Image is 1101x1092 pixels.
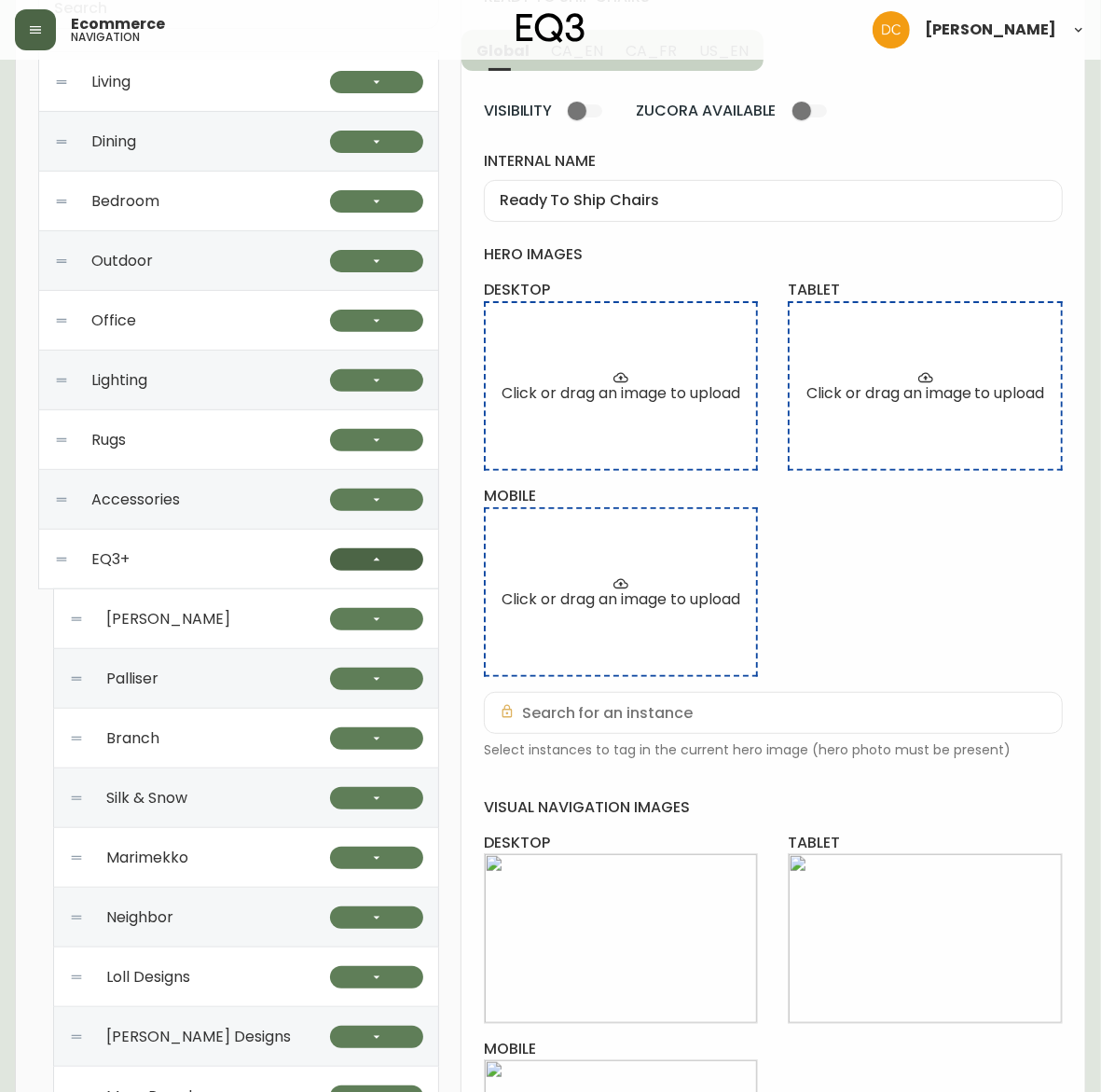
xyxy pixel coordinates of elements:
input: Search for an instance [522,704,1047,722]
span: EQ3+ [91,551,130,568]
span: Rugs [91,432,126,449]
span: Office [91,312,136,329]
span: Silk & Snow [106,790,187,807]
span: Ecommerce [71,17,165,32]
h4: tablet [788,833,1063,853]
span: CA_EN [552,41,604,61]
span: ZUCORA AVAILABLE [636,101,776,121]
label: internal name [484,151,1063,172]
span: Outdoor [91,253,153,270]
span: Click or drag an image to upload [502,591,740,608]
span: Dining [91,133,136,150]
span: Loll Designs [106,969,190,986]
h4: mobile [484,486,759,506]
h4: tablet [788,280,1063,300]
img: 7eb451d6983258353faa3212700b340b [873,11,910,48]
span: Branch [106,730,159,747]
span: VISIBILITY [484,101,553,121]
span: Select instances to tag in the current hero image (hero photo must be present) [484,741,1063,760]
span: US_EN [699,41,749,61]
h4: desktop [484,833,759,853]
span: [PERSON_NAME] [106,611,230,628]
h4: mobile [484,1039,759,1059]
span: Accessories [91,491,180,508]
span: Bedroom [91,193,159,210]
span: Global [476,41,530,61]
span: Lighting [91,372,147,389]
h4: visual navigation images [484,797,1063,818]
span: [PERSON_NAME] [925,22,1056,37]
span: Palliser [106,670,158,687]
h4: desktop [484,280,759,300]
span: Click or drag an image to upload [806,385,1045,402]
span: CA_FR [626,41,677,61]
h5: navigation [71,32,140,43]
span: Marimekko [106,850,188,866]
img: logo [516,13,585,43]
span: Neighbor [106,909,173,926]
span: Living [91,74,131,90]
span: Click or drag an image to upload [502,385,740,402]
span: [PERSON_NAME] Designs [106,1029,291,1045]
h4: hero images [484,244,1063,265]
